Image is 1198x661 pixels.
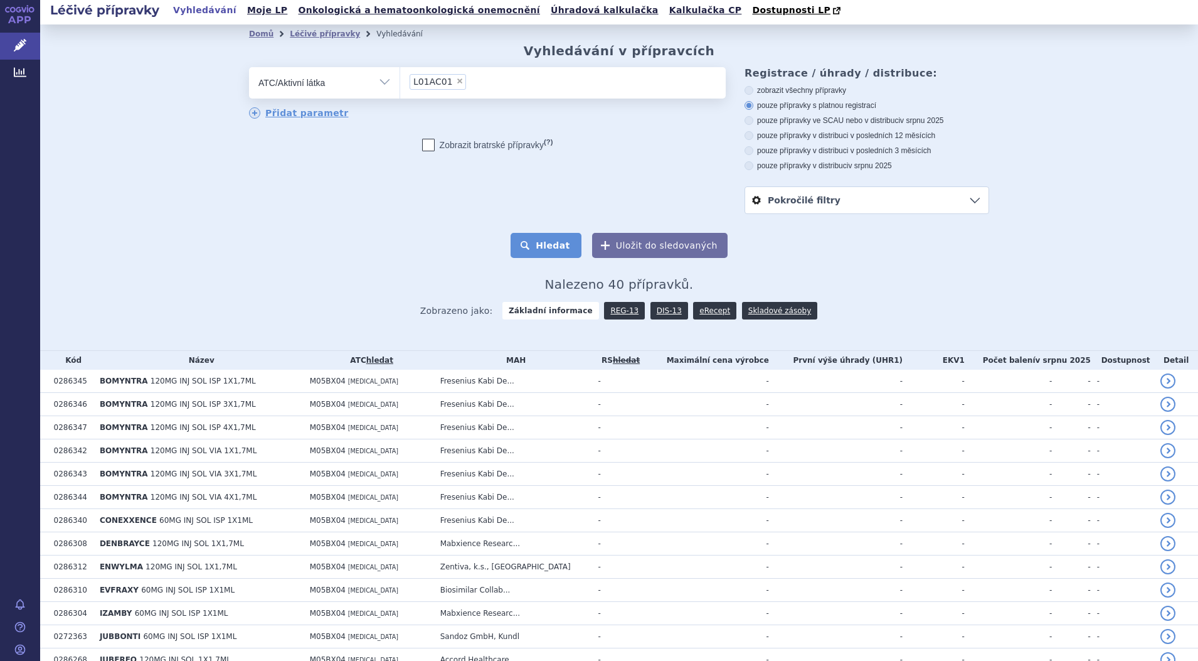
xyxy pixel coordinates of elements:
span: ENWYLMA [100,562,143,571]
a: Léčivé přípravky [290,30,360,38]
td: Fresenius Kabi De... [434,463,592,486]
td: 0286347 [48,416,93,439]
td: - [1052,625,1090,648]
span: [MEDICAL_DATA] [348,424,398,431]
span: [MEDICAL_DATA] [348,610,398,617]
td: 0286308 [48,532,93,556]
h2: Vyhledávání v přípravcích [524,43,715,58]
td: - [1091,625,1155,648]
td: - [1052,416,1090,439]
td: - [592,416,644,439]
td: - [644,509,769,532]
td: - [1091,486,1155,509]
td: - [769,370,903,393]
span: CONEXXENCE [100,516,157,525]
td: - [903,439,965,463]
td: - [965,625,1052,648]
td: - [1052,439,1090,463]
span: M05BX04 [310,609,346,618]
td: - [644,579,769,602]
span: v srpnu 2025 [1036,356,1091,365]
td: - [965,416,1052,439]
td: - [644,625,769,648]
a: DIS-13 [650,302,688,320]
td: 0272363 [48,625,93,648]
span: [MEDICAL_DATA] [348,633,398,640]
td: - [1091,393,1155,416]
td: 0286345 [48,370,93,393]
span: BOMYNTRA [100,377,148,385]
span: M05BX04 [310,632,346,641]
th: Detail [1154,351,1198,370]
td: Fresenius Kabi De... [434,486,592,509]
td: - [592,370,644,393]
abbr: (?) [544,138,553,146]
td: - [644,416,769,439]
a: Domů [249,30,273,38]
strong: Základní informace [502,302,599,320]
input: L01AC01 [470,73,477,89]
label: pouze přípravky v distribuci v posledních 12 měsících [745,131,989,141]
td: - [644,486,769,509]
a: detail [1160,466,1175,481]
span: [MEDICAL_DATA] [348,448,398,454]
th: První výše úhrady (UHR1) [769,351,903,370]
a: Kalkulačka CP [665,2,746,19]
td: - [1091,532,1155,556]
span: [MEDICAL_DATA] [348,494,398,501]
th: Název [93,351,304,370]
span: THIOTEPA [413,77,453,86]
a: Onkologická a hematoonkologická onemocnění [294,2,544,19]
td: - [769,486,903,509]
td: - [1091,602,1155,625]
td: Mabxience Researc... [434,602,592,625]
td: - [592,579,644,602]
td: Fresenius Kabi De... [434,439,592,463]
td: - [1052,486,1090,509]
span: M05BX04 [310,586,346,594]
td: - [903,509,965,532]
td: Zentiva, k.s., [GEOGRAPHIC_DATA] [434,556,592,579]
a: detail [1160,559,1175,574]
a: Vyhledávání [169,2,240,19]
td: Biosimilar Collab... [434,579,592,602]
td: - [965,463,1052,486]
a: vyhledávání neobsahuje žádnou platnou referenční skupinu [613,356,640,365]
td: - [592,393,644,416]
td: - [644,602,769,625]
span: M05BX04 [310,539,346,548]
a: detail [1160,583,1175,598]
td: - [769,532,903,556]
span: 120MG INJ SOL ISP 4X1,7ML [151,423,256,432]
th: Kód [48,351,93,370]
td: - [1091,416,1155,439]
td: - [1052,579,1090,602]
td: - [903,579,965,602]
a: Skladové zásoby [742,302,817,320]
td: Mabxience Researc... [434,532,592,556]
td: - [592,509,644,532]
td: - [1091,509,1155,532]
h3: Registrace / úhrady / distribuce: [745,67,989,79]
td: - [965,556,1052,579]
label: pouze přípravky s platnou registrací [745,100,989,110]
span: [MEDICAL_DATA] [348,587,398,594]
th: EKV1 [903,351,965,370]
td: Fresenius Kabi De... [434,370,592,393]
a: detail [1160,490,1175,505]
span: Nalezeno 40 přípravků. [545,277,694,292]
th: Maximální cena výrobce [644,351,769,370]
td: - [769,393,903,416]
td: - [644,370,769,393]
a: Přidat parametr [249,107,349,119]
td: - [903,625,965,648]
a: Pokročilé filtry [745,187,989,213]
td: - [769,602,903,625]
td: - [1052,370,1090,393]
td: - [1052,393,1090,416]
button: Uložit do sledovaných [592,233,728,258]
span: BOMYNTRA [100,423,148,432]
td: - [592,463,644,486]
td: - [965,579,1052,602]
span: [MEDICAL_DATA] [348,540,398,547]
